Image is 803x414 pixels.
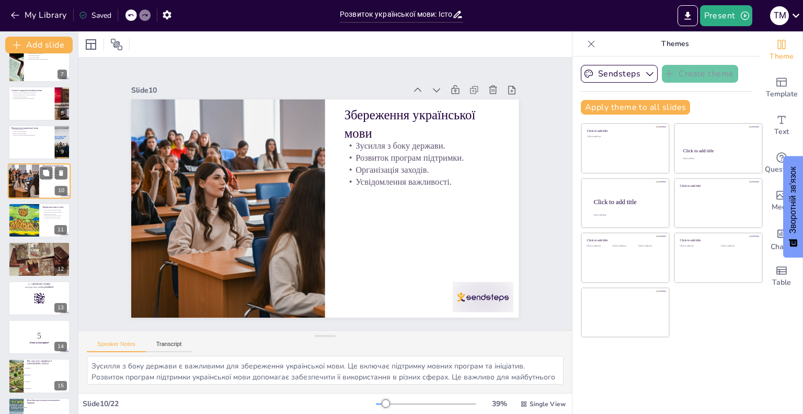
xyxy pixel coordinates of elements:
p: Яка з цих мов є офіційною в [GEOGRAPHIC_DATA]? [27,360,67,365]
button: Create theme [662,65,738,83]
div: 13 [54,303,67,312]
p: Зростання популярності в інтернеті. [12,98,52,100]
div: Click to add title [587,129,662,133]
div: Add images, graphics, shapes or video [761,182,802,220]
p: Популяризація через медіа. [12,245,67,248]
div: Slide 10 / 22 [83,399,376,409]
div: Add charts and graphs [761,220,802,258]
p: Усвідомлення важливості. [227,213,328,345]
div: 9 [58,147,67,156]
p: Роль освіти в розвитку мови. [42,209,67,211]
p: Представлення в різних сферах. [12,249,67,251]
span: Questions [765,164,799,175]
p: Включення в телебачення та інтернет. [12,251,67,253]
span: 1991 [26,407,70,408]
div: Change the overall theme [761,31,802,69]
div: Add ready made slides [761,69,802,107]
p: Themes [600,31,750,57]
div: 10 [8,164,71,199]
span: російська [26,382,70,383]
div: 11 [54,225,67,234]
p: Збереження культурних традицій. [27,59,67,61]
button: Transcript [146,341,192,352]
p: Виклики для української мови [12,127,52,130]
div: 13 [8,281,70,316]
div: 11 [8,203,70,238]
p: Об'єднання людей. [27,55,67,57]
span: Text [774,126,789,138]
button: Apply theme to all slides [581,100,690,115]
span: Template [766,88,798,100]
span: Charts [771,241,793,253]
p: Пошук способів подолання викликів. [12,135,52,137]
button: Sendsteps [581,65,658,83]
p: Використання в цифрових технологіях. [12,92,52,94]
p: 5 [12,330,67,342]
div: Click to add text [587,136,662,138]
div: Click to add title [680,239,755,242]
p: Збереження української мови [42,165,67,171]
button: My Library [8,7,71,24]
p: Формування суспільства. [27,53,67,55]
strong: [DOMAIN_NAME] [33,283,50,285]
p: Формування громадської думки. [12,248,67,250]
p: Розвиток програм підтримки. [247,227,348,360]
div: 8 [58,108,67,118]
p: Сучасні тенденції в розвитку мови [12,88,52,92]
div: 9 [8,125,70,160]
button: Present [700,5,752,26]
div: Click to add text [613,245,636,248]
div: Click to add title [680,184,755,187]
p: Організація заходів. [42,174,67,176]
span: Position [110,38,123,51]
button: Add slide [5,37,73,53]
div: 15 [8,359,70,393]
p: Недостатня підтримка. [12,131,52,133]
p: Усвідомлення важливості. [42,176,67,178]
div: 7 [8,47,70,82]
div: Slide 10 [358,95,527,323]
p: Нові форми комунікації. [12,96,52,98]
p: Засіб спілкування. [27,57,67,59]
span: Table [772,277,791,288]
p: Go to [12,283,67,286]
div: 15 [54,381,67,390]
p: Організація заходів. [237,220,338,353]
p: Вплив інших мов. [12,129,52,131]
span: Theme [770,51,794,62]
div: 10 [55,186,67,196]
span: Single View [530,400,566,408]
div: Click to add title [683,148,753,153]
button: Export to PowerPoint [678,5,698,26]
p: Розвиток інтересу до мови. [42,217,67,219]
div: Click to add text [638,245,662,248]
div: 12 [54,264,67,274]
div: 7 [58,70,67,79]
p: Збереження української мови [265,240,385,387]
div: 39 % [487,399,512,409]
div: 14 [8,320,70,354]
button: Зворотній зв'язок - Показати опитування [783,156,803,258]
div: Layout [83,36,99,53]
button: Speaker Notes [87,341,146,352]
span: Media [772,202,792,213]
button: Delete Slide [55,167,67,180]
div: Saved [79,10,111,20]
div: Click to add text [683,158,752,160]
strong: Готові до вікторини? [29,342,49,344]
span: французька [26,388,70,389]
div: 8 [8,86,70,121]
span: українська [26,375,70,376]
button: T M [770,5,789,26]
p: Зусилля з боку держави. [257,234,358,367]
div: Click to add text [587,245,611,248]
p: Мова в медіа [12,243,67,247]
div: Add text boxes [761,107,802,144]
p: and login with code [12,285,67,288]
div: Add a table [761,258,802,295]
textarea: Зусилля з боку держави є важливими для збереження української мови. Це включає підтримку мовних п... [87,356,564,385]
p: Коли була проголошена незалежність України? [27,399,67,405]
div: Click to add text [721,245,754,248]
div: Get real-time input from your audience [761,144,802,182]
p: Включення української мови в навчальні програми. [42,211,67,215]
